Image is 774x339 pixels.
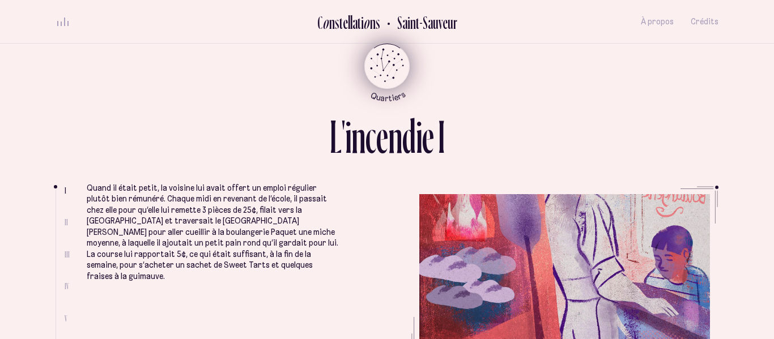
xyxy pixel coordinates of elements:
[87,183,340,282] p: Quand il était petit, la voisine lui avait offert un emploi régulier plutôt bien rémunéré. Chaque...
[354,44,420,102] button: Retour au menu principal
[438,113,445,160] div: I
[358,13,361,32] div: t
[335,13,339,32] div: s
[691,17,718,27] span: Crédits
[65,186,66,195] span: I
[691,8,718,35] button: Crédits
[343,13,348,32] div: e
[361,13,364,32] div: i
[402,113,416,160] div: d
[65,314,67,323] span: V
[363,13,370,32] div: o
[348,13,350,32] div: l
[345,113,351,160] div: i
[370,13,376,32] div: n
[369,89,407,103] tspan: Quartiers
[422,113,434,160] div: e
[329,13,335,32] div: n
[365,113,376,160] div: c
[322,13,329,32] div: o
[342,113,345,160] div: '
[56,16,70,28] button: volume audio
[416,113,422,160] div: i
[65,250,70,259] span: III
[641,8,674,35] button: À propos
[351,113,365,160] div: n
[65,281,69,291] span: IV
[389,13,457,32] h2: Saint-Sauveur
[339,13,343,32] div: t
[352,13,358,32] div: a
[350,13,352,32] div: l
[380,12,457,31] button: Retour au Quartier
[641,17,674,27] span: À propos
[330,113,342,160] div: L
[376,13,380,32] div: s
[388,113,402,160] div: n
[376,113,388,160] div: e
[317,13,322,32] div: C
[65,217,68,227] span: II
